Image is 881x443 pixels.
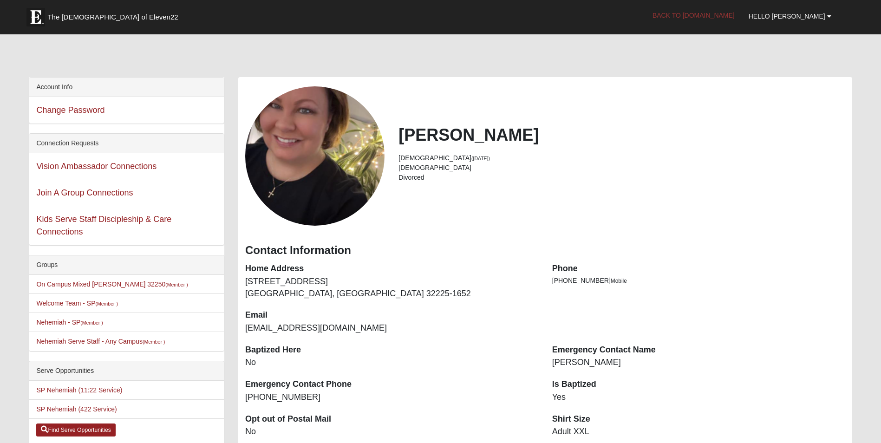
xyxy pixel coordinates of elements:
dd: Yes [552,391,845,404]
span: Mobile [611,278,627,284]
li: [DEMOGRAPHIC_DATA] [398,153,845,163]
dd: Adult XXL [552,426,845,438]
div: Serve Opportunities [29,361,224,381]
div: Connection Requests [29,134,224,153]
img: Eleven22 logo [26,8,45,26]
dt: Is Baptized [552,378,845,391]
span: Hello [PERSON_NAME] [749,13,825,20]
h3: Contact Information [245,244,845,257]
a: Back to [DOMAIN_NAME] [646,4,742,27]
li: Divorced [398,173,845,182]
dt: Shirt Size [552,413,845,425]
span: The [DEMOGRAPHIC_DATA] of Eleven22 [47,13,178,22]
a: Welcome Team - SP(Member ) [36,300,118,307]
small: (Member ) [80,320,103,326]
li: [PHONE_NUMBER] [552,276,845,286]
dt: Phone [552,263,845,275]
a: The [DEMOGRAPHIC_DATA] of Eleven22 [22,3,208,26]
a: Nehemiah Serve Staff - Any Campus(Member ) [36,338,165,345]
a: Kids Serve Staff Discipleship & Care Connections [36,215,171,236]
dd: [PERSON_NAME] [552,357,845,369]
dd: [STREET_ADDRESS] [GEOGRAPHIC_DATA], [GEOGRAPHIC_DATA] 32225-1652 [245,276,538,300]
div: Account Info [29,78,224,97]
a: Hello [PERSON_NAME] [742,5,838,28]
dd: No [245,357,538,369]
small: (Member ) [143,339,165,345]
dt: Opt out of Postal Mail [245,413,538,425]
li: [DEMOGRAPHIC_DATA] [398,163,845,173]
a: Nehemiah - SP(Member ) [36,319,103,326]
a: On Campus Mixed [PERSON_NAME] 32250(Member ) [36,280,188,288]
dt: Home Address [245,263,538,275]
a: Change Password [36,105,104,115]
a: Vision Ambassador Connections [36,162,157,171]
dd: No [245,426,538,438]
dd: [PHONE_NUMBER] [245,391,538,404]
a: Join A Group Connections [36,188,133,197]
a: View Fullsize Photo [245,86,385,226]
small: ([DATE]) [471,156,490,161]
dt: Emergency Contact Phone [245,378,538,391]
dt: Emergency Contact Name [552,344,845,356]
div: Groups [29,255,224,275]
h2: [PERSON_NAME] [398,125,845,145]
small: (Member ) [165,282,188,287]
a: SP Nehemiah (422 Service) [36,405,117,413]
dd: [EMAIL_ADDRESS][DOMAIN_NAME] [245,322,538,334]
dt: Email [245,309,538,321]
a: Find Serve Opportunities [36,423,116,436]
a: SP Nehemiah (11:22 Service) [36,386,122,394]
small: (Member ) [96,301,118,306]
dt: Baptized Here [245,344,538,356]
